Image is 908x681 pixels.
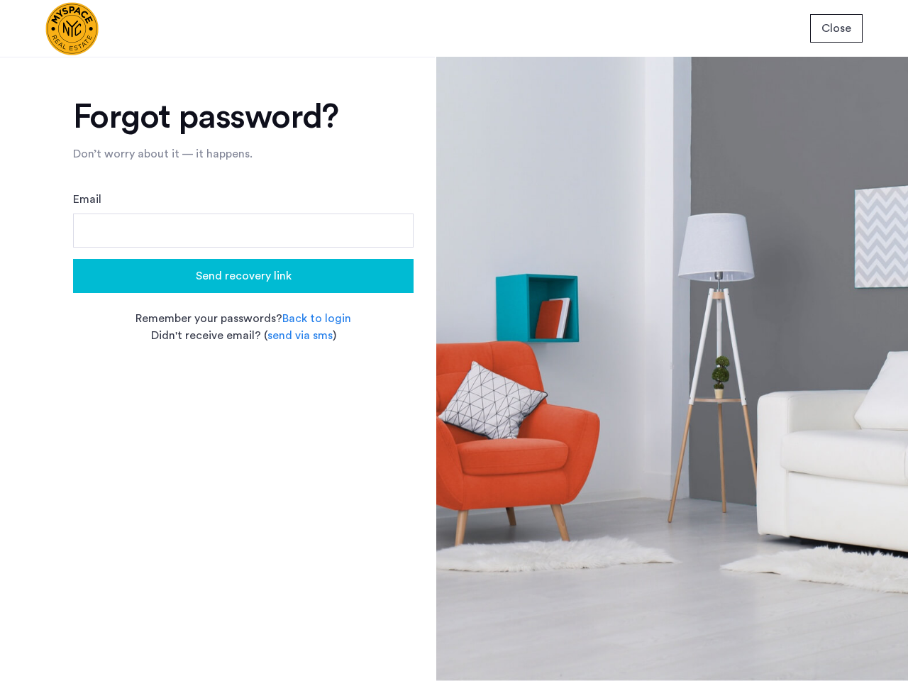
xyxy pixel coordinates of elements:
[135,313,282,324] span: Remember your passwords?
[282,310,351,327] a: Back to login
[267,327,333,344] a: send via sms
[73,145,414,162] div: Don’t worry about it — it happens.
[73,100,414,134] div: Forgot password?
[196,267,292,284] span: Send recovery link
[821,20,851,37] span: Close
[73,191,101,208] label: Email
[73,259,414,293] button: button
[810,14,863,43] button: button
[45,2,99,55] img: logo
[73,327,414,344] div: Didn't receive email? ( )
